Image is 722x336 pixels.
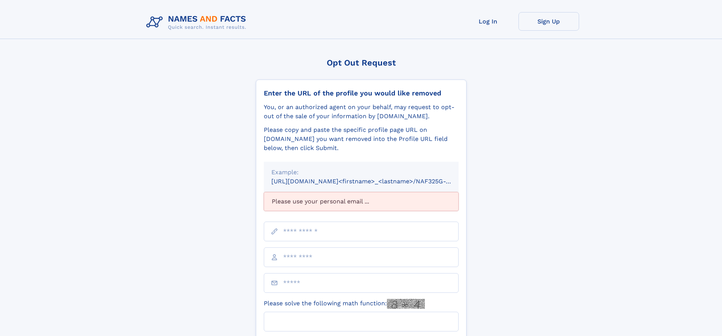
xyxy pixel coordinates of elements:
div: You, or an authorized agent on your behalf, may request to opt-out of the sale of your informatio... [264,103,459,121]
div: Please copy and paste the specific profile page URL on [DOMAIN_NAME] you want removed into the Pr... [264,125,459,153]
small: [URL][DOMAIN_NAME]<firstname>_<lastname>/NAF325G-xxxxxxxx [271,178,473,185]
div: Example: [271,168,451,177]
div: Enter the URL of the profile you would like removed [264,89,459,97]
img: Logo Names and Facts [143,12,252,33]
div: Please use your personal email ... [264,192,459,211]
label: Please solve the following math function: [264,299,425,309]
a: Log In [458,12,518,31]
div: Opt Out Request [256,58,467,67]
a: Sign Up [518,12,579,31]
